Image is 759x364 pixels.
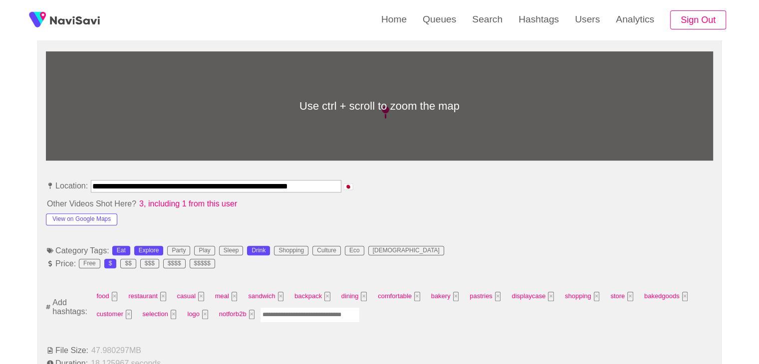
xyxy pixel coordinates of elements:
[194,260,211,267] div: $$$$$
[373,247,440,254] div: [DEMOGRAPHIC_DATA]
[171,310,177,319] button: Tag at index 15 with value 30154 focussed. Press backspace to remove
[375,289,423,304] span: comfortable
[361,292,367,301] button: Tag at index 6 with value 2291 focussed. Press backspace to remove
[682,292,688,301] button: Tag at index 13 with value 12067 focussed. Press backspace to remove
[202,310,208,319] button: Tag at index 16 with value 53850 focussed. Press backspace to remove
[117,247,126,254] div: Eat
[342,182,354,190] span: 🇯🇵
[670,10,726,30] button: Sign Out
[252,247,265,254] div: Drink
[562,289,602,304] span: shopping
[508,289,557,304] span: displaycase
[25,7,50,32] img: fireSpot
[467,289,504,304] span: pastries
[168,260,181,267] div: $$$$
[93,307,134,322] span: customer
[139,247,159,254] div: Explore
[140,307,180,322] span: selection
[138,199,238,208] span: 3, including 1 from this user
[232,292,238,301] button: Tag at index 3 with value 2707 focussed. Press backspace to remove
[172,247,186,254] div: Party
[83,260,96,267] div: Free
[174,289,207,304] span: casual
[199,247,210,254] div: Play
[414,292,420,301] button: Tag at index 7 with value 3007 focussed. Press backspace to remove
[338,289,370,304] span: dining
[291,289,333,304] span: backpack
[46,259,77,268] span: Price:
[349,247,360,254] div: Eco
[216,307,258,322] span: notforb2b
[453,292,459,301] button: Tag at index 8 with value 3018 focussed. Press backspace to remove
[212,289,241,304] span: meal
[46,246,110,255] span: Category Tags:
[249,310,255,319] button: Tag at index 17 with value 1603864 focussed. Press backspace to remove
[278,292,284,301] button: Tag at index 4 with value 4373 focussed. Press backspace to remove
[278,247,304,254] div: Shopping
[224,247,239,254] div: Sleep
[428,289,462,304] span: bakery
[109,260,112,267] div: $
[46,199,137,208] span: Other Videos Shot Here?
[317,247,336,254] div: Culture
[46,213,117,225] button: View on Google Maps
[641,289,691,304] span: bakedgoods
[245,289,286,304] span: sandwich
[260,307,360,323] input: Enter tag here and press return
[126,310,132,319] button: Tag at index 14 with value 3853 focussed. Press backspace to remove
[495,292,501,301] button: Tag at index 9 with value 5759 focussed. Press backspace to remove
[50,15,100,25] img: fireSpot
[46,346,89,355] span: File Size:
[90,346,142,355] span: 47.980297 MB
[125,289,169,304] span: restaurant
[627,292,633,301] button: Tag at index 12 with value 3681 focussed. Press backspace to remove
[548,292,554,301] button: Tag at index 10 with value 4711 focussed. Press backspace to remove
[125,260,131,267] div: $$
[51,298,90,316] span: Add hashtags:
[594,292,600,301] button: Tag at index 11 with value 2527 focussed. Press backspace to remove
[607,289,636,304] span: store
[46,213,117,222] a: View on Google Maps
[160,292,166,301] button: Tag at index 1 with value 73 focussed. Press backspace to remove
[145,260,155,267] div: $$$
[46,181,89,190] span: Location:
[324,292,330,301] button: Tag at index 5 with value 7543 focussed. Press backspace to remove
[112,292,118,301] button: Tag at index 0 with value 45 focussed. Press backspace to remove
[198,292,204,301] button: Tag at index 2 with value 2495 focussed. Press backspace to remove
[93,289,120,304] span: food
[184,307,211,322] span: logo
